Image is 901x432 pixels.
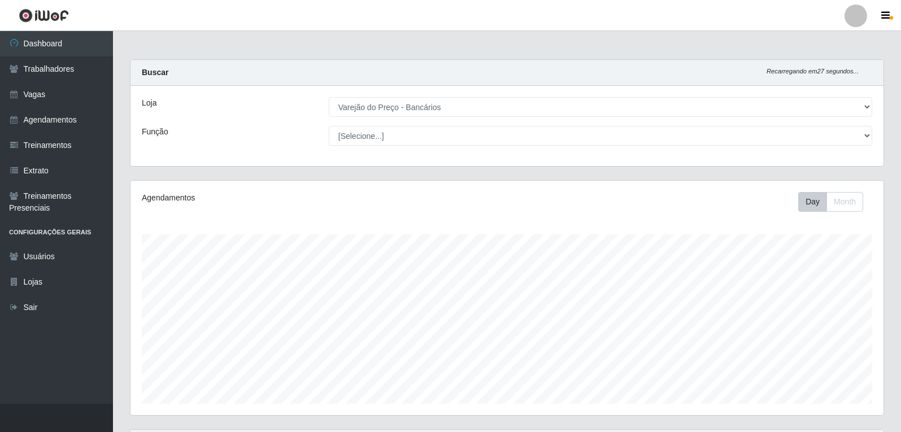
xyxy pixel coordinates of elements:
[19,8,69,23] img: CoreUI Logo
[826,192,863,212] button: Month
[142,126,168,138] label: Função
[767,68,859,75] i: Recarregando em 27 segundos...
[142,68,168,77] strong: Buscar
[798,192,827,212] button: Day
[142,192,436,204] div: Agendamentos
[798,192,872,212] div: Toolbar with button groups
[798,192,863,212] div: First group
[142,97,156,109] label: Loja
